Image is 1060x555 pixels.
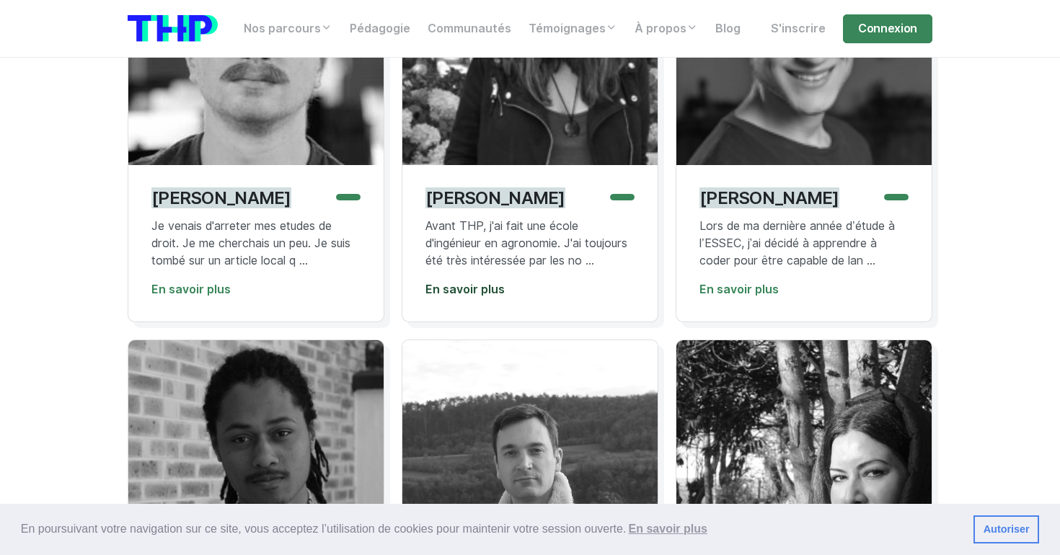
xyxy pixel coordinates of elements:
[626,14,707,43] a: À propos
[699,187,839,208] p: [PERSON_NAME]
[151,283,231,296] a: En savoir plus
[151,187,291,208] p: [PERSON_NAME]
[235,14,341,43] a: Nos parcours
[626,518,710,540] a: learn more about cookies
[699,218,909,270] p: Lors de ma dernière année d’étude à l’ESSEC, j’ai décidé à apprendre à coder pour être capable de...
[425,283,505,296] a: En savoir plus
[843,14,932,43] a: Connexion
[762,14,834,43] a: S'inscrire
[341,14,419,43] a: Pédagogie
[973,515,1039,544] a: dismiss cookie message
[151,218,361,270] p: Je venais d'arreter mes etudes de droit. Je me cherchais un peu. Je suis tombé sur un article loc...
[425,187,565,208] p: [PERSON_NAME]
[21,518,962,540] span: En poursuivant votre navigation sur ce site, vous acceptez l’utilisation de cookies pour mainteni...
[699,283,779,296] a: En savoir plus
[707,14,749,43] a: Blog
[128,15,218,42] img: logo
[419,14,520,43] a: Communautés
[425,218,635,270] p: Avant THP, j'ai fait une école d'ingénieur en agronomie. J'ai toujours été très intéressée par le...
[520,14,626,43] a: Témoignages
